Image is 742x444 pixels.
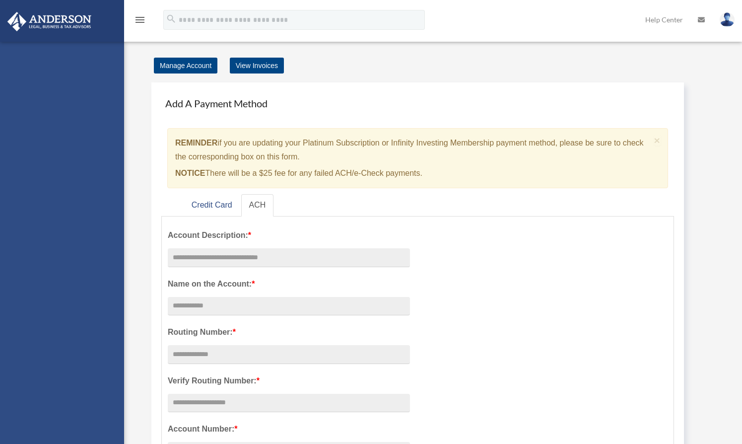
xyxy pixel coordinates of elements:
label: Account Description: [168,228,410,242]
span: × [654,135,661,146]
a: View Invoices [230,58,284,74]
strong: NOTICE [175,169,205,177]
i: menu [134,14,146,26]
label: Routing Number: [168,325,410,339]
label: Verify Routing Number: [168,374,410,388]
h4: Add A Payment Method [161,92,674,114]
a: Credit Card [184,194,240,217]
img: User Pic [720,12,735,27]
a: menu [134,17,146,26]
img: Anderson Advisors Platinum Portal [4,12,94,31]
strong: REMINDER [175,139,217,147]
a: ACH [241,194,274,217]
i: search [166,13,177,24]
label: Account Number: [168,422,410,436]
button: Close [654,135,661,146]
a: Manage Account [154,58,217,74]
label: Name on the Account: [168,277,410,291]
p: There will be a $25 fee for any failed ACH/e-Check payments. [175,166,650,180]
div: if you are updating your Platinum Subscription or Infinity Investing Membership payment method, p... [167,128,668,188]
